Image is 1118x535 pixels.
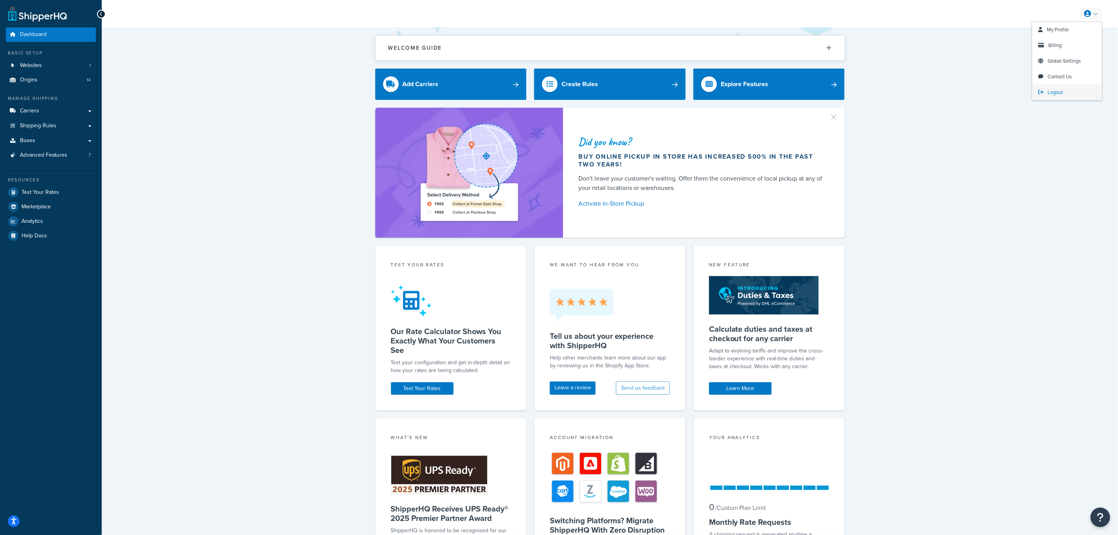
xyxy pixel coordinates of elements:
div: Resources [6,177,96,183]
a: Carriers [6,104,96,118]
span: Global Settings [1048,57,1081,65]
a: Explore Features [693,69,845,100]
span: 7 [88,152,91,159]
div: Account Migration [550,434,670,443]
h5: Calculate duties and taxes at checkout for any carrier [709,324,829,343]
a: Activate In-Store Pickup [579,198,826,209]
a: Contact Us [1032,69,1102,85]
a: Marketplace [6,200,96,214]
a: Logout [1032,85,1102,100]
small: / Custom Plan Limit [715,503,766,512]
span: Websites [20,62,42,69]
h2: Welcome Guide [388,45,442,51]
span: Analytics [22,218,43,225]
div: Basic Setup [6,50,96,56]
p: Help other merchants learn more about our app by reviewing us in the Shopify App Store. [550,354,670,370]
li: Origins [6,73,96,87]
span: 0 [709,501,714,513]
div: Create Rules [562,79,598,90]
div: Test your rates [391,261,511,270]
span: Billing [1048,42,1062,49]
a: Create Rules [534,69,686,100]
a: Leave a review [550,381,596,395]
div: What's New [391,434,511,443]
a: Add Carriers [375,69,527,100]
a: Learn More [709,382,772,395]
span: Shipping Rules [20,123,56,129]
a: Shipping Rules [6,119,96,133]
span: Advanced Features [20,152,67,159]
li: Websites [6,58,96,73]
div: Manage Shipping [6,95,96,102]
li: Advanced Features [6,148,96,163]
p: we want to hear from you [550,261,670,268]
button: Welcome Guide [376,36,844,60]
p: Adapt to evolving tariffs and improve the cross-border experience with real-time duties and taxes... [709,347,829,371]
div: Don't leave your customer's waiting. Offer them the convenience of local pickup at any of your re... [579,174,826,193]
a: Dashboard [6,27,96,42]
a: Boxes [6,134,96,148]
div: Did you know? [579,136,826,147]
span: Dashboard [20,31,47,38]
span: Contact Us [1048,73,1072,80]
span: Origins [20,77,38,83]
img: ad-shirt-map-b0359fc47e01cab431d101c4b569394f6a03f54285957d908178d52f29eb9668.png [398,119,540,226]
span: 1 [89,62,91,69]
h5: Tell us about your experience with ShipperHQ [550,331,670,350]
a: Test Your Rates [6,185,96,199]
a: Websites1 [6,58,96,73]
div: Add Carriers [403,79,439,90]
button: Open Resource Center [1091,508,1110,527]
div: Buy online pickup in store has increased 500% in the past two years! [579,153,826,168]
h5: Monthly Rate Requests [709,517,829,527]
a: Advanced Features7 [6,148,96,163]
span: My Profile [1047,26,1069,33]
span: Help Docs [22,233,47,239]
a: Analytics [6,214,96,228]
a: My Profile [1032,22,1102,38]
a: Test Your Rates [391,382,454,395]
h5: Switching Platforms? Migrate ShipperHQ With Zero Disruption [550,516,670,535]
div: Test your configuration and get in-depth detail on how your rates are being calculated. [391,359,511,374]
span: 14 [86,77,91,83]
span: Carriers [20,108,39,114]
div: New Feature [709,261,829,270]
a: Billing [1032,38,1102,53]
a: Origins14 [6,73,96,87]
a: Global Settings [1032,53,1102,69]
span: Logout [1048,89,1063,96]
h5: ShipperHQ Receives UPS Ready® 2025 Premier Partner Award [391,504,511,523]
span: Marketplace [22,204,51,210]
a: Help Docs [6,229,96,243]
div: Explore Features [721,79,769,90]
h5: Our Rate Calculator Shows You Exactly What Your Customers See [391,327,511,355]
span: Boxes [20,137,35,144]
div: Your Analytics [709,434,829,443]
span: Test Your Rates [22,189,59,196]
button: Send us feedback [616,381,670,395]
